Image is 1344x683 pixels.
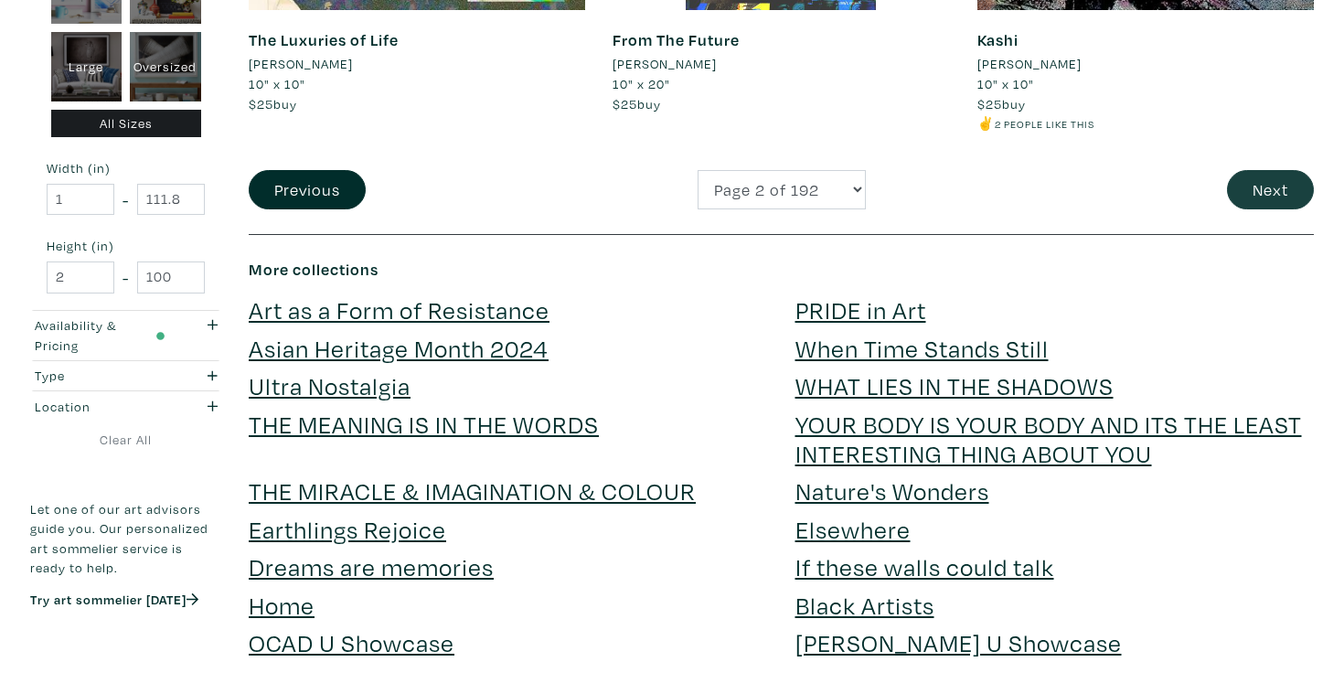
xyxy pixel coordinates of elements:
[249,54,353,74] li: [PERSON_NAME]
[795,589,934,621] a: Black Artists
[51,110,201,138] div: All Sizes
[249,170,366,209] button: Previous
[613,95,637,112] span: $25
[30,430,221,450] a: Clear All
[795,293,926,325] a: PRIDE in Art
[977,95,1026,112] span: buy
[977,54,1082,74] li: [PERSON_NAME]
[249,626,454,658] a: OCAD U Showcase
[795,332,1049,364] a: When Time Stands Still
[51,33,123,102] div: Large
[613,54,949,74] a: [PERSON_NAME]
[30,311,221,360] button: Availability & Pricing
[249,513,446,545] a: Earthlings Rejoice
[249,475,696,507] a: THE MIRACLE & IMAGINATION & COLOUR
[123,187,129,212] span: -
[795,626,1122,658] a: [PERSON_NAME] U Showcase
[795,475,989,507] a: Nature's Wonders
[613,29,740,50] a: From The Future
[35,315,165,355] div: Availability & Pricing
[249,408,599,440] a: THE MEANING IS IN THE WORDS
[249,75,305,92] span: 10" x 10"
[123,265,129,290] span: -
[795,408,1302,469] a: YOUR BODY IS YOUR BODY AND ITS THE LEAST INTERESTING THING ABOUT YOU
[977,29,1019,50] a: Kashi
[30,361,221,391] button: Type
[613,54,717,74] li: [PERSON_NAME]
[613,75,670,92] span: 10" x 20"
[249,589,315,621] a: Home
[249,550,494,582] a: Dreams are memories
[30,591,198,608] a: Try art sommelier [DATE]
[35,367,165,387] div: Type
[249,293,549,325] a: Art as a Form of Resistance
[1227,170,1314,209] button: Next
[30,392,221,422] button: Location
[977,75,1034,92] span: 10" x 10"
[249,332,549,364] a: Asian Heritage Month 2024
[795,550,1054,582] a: If these walls could talk
[35,397,165,417] div: Location
[249,369,411,401] a: Ultra Nostalgia
[249,95,297,112] span: buy
[30,627,221,666] iframe: Customer reviews powered by Trustpilot
[249,260,1314,280] h6: More collections
[47,163,205,176] small: Width (in)
[795,513,911,545] a: Elsewhere
[249,29,399,50] a: The Luxuries of Life
[795,369,1114,401] a: WHAT LIES IN THE SHADOWS
[977,113,1314,133] li: ✌️
[47,240,205,253] small: Height (in)
[130,33,201,102] div: Oversized
[30,499,221,578] p: Let one of our art advisors guide you. Our personalized art sommelier service is ready to help.
[977,95,1002,112] span: $25
[249,95,273,112] span: $25
[613,95,661,112] span: buy
[249,54,585,74] a: [PERSON_NAME]
[995,117,1094,131] small: 2 people like this
[977,54,1314,74] a: [PERSON_NAME]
